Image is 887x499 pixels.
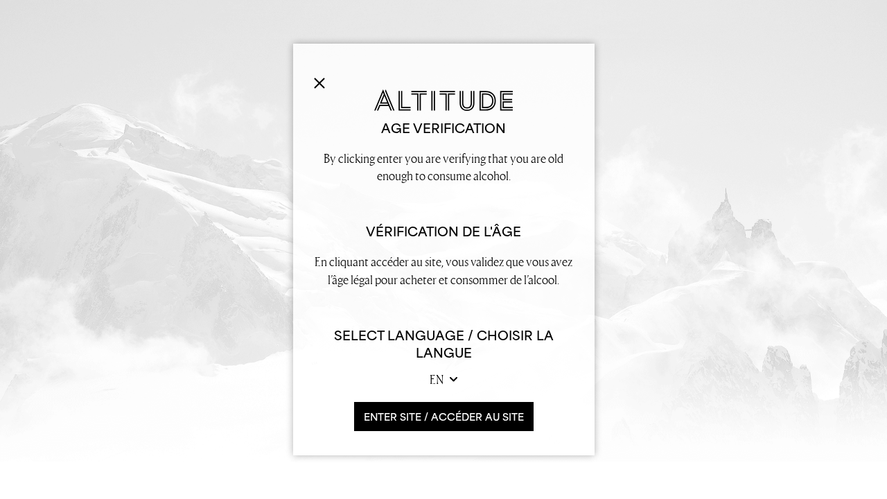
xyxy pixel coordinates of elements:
p: By clicking enter you are verifying that you are old enough to consume alcohol. [314,150,574,184]
h6: Select Language / Choisir la langue [314,327,574,362]
p: En cliquant accéder au site, vous validez que vous avez l’âge légal pour acheter et consommer de ... [314,253,574,288]
button: ENTER SITE / accéder au site [354,402,534,432]
h2: Vérification de l'âge [314,223,574,240]
img: Altitude Gin [374,89,513,111]
img: Close [314,78,325,89]
h2: Age verification [314,120,574,137]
